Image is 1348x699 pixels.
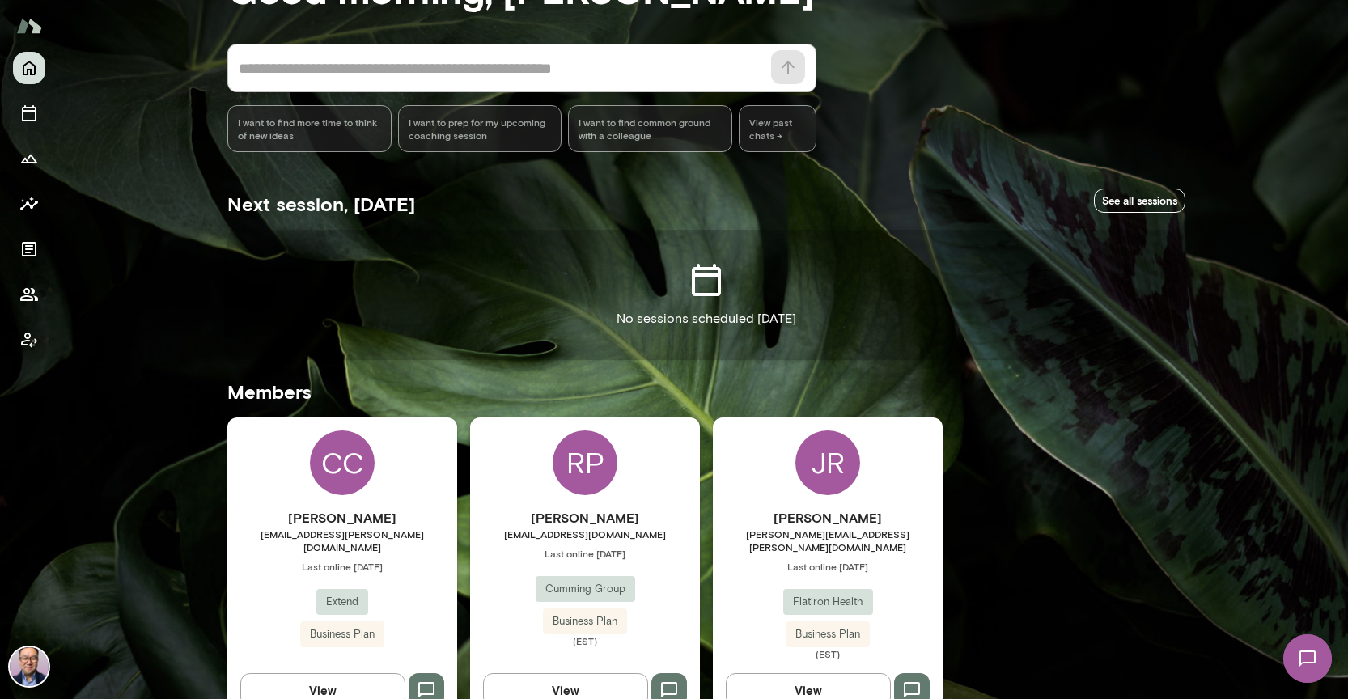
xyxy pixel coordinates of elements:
span: Business Plan [786,626,870,642]
h6: [PERSON_NAME] [470,508,700,527]
span: Last online [DATE] [713,560,943,573]
span: Cumming Group [536,581,635,597]
span: View past chats -> [739,105,816,152]
button: Growth Plan [13,142,45,175]
div: JR [795,430,860,495]
p: No sessions scheduled [DATE] [617,309,796,328]
button: Insights [13,188,45,220]
div: I want to find common ground with a colleague [568,105,732,152]
img: Mento [16,11,42,41]
h6: [PERSON_NAME] [713,508,943,527]
div: RP [553,430,617,495]
button: Documents [13,233,45,265]
span: Extend [316,594,368,610]
button: Members [13,278,45,311]
span: Business Plan [543,613,627,629]
span: I want to find common ground with a colleague [579,116,722,142]
button: Sessions [13,97,45,129]
img: Valentin Wu [10,647,49,686]
span: I want to find more time to think of new ideas [238,116,381,142]
div: I want to find more time to think of new ideas [227,105,392,152]
h5: Next session, [DATE] [227,191,415,217]
a: See all sessions [1094,189,1185,214]
span: (EST) [470,634,700,647]
h5: Members [227,379,1185,405]
div: CC [310,430,375,495]
h6: [PERSON_NAME] [227,508,457,527]
span: Business Plan [300,626,384,642]
button: Home [13,52,45,84]
span: Flatiron Health [783,594,873,610]
span: Last online [DATE] [227,560,457,573]
span: [PERSON_NAME][EMAIL_ADDRESS][PERSON_NAME][DOMAIN_NAME] [713,527,943,553]
div: I want to prep for my upcoming coaching session [398,105,562,152]
button: Client app [13,324,45,356]
span: (EST) [713,647,943,660]
span: I want to prep for my upcoming coaching session [409,116,552,142]
span: Last online [DATE] [470,547,700,560]
span: [EMAIL_ADDRESS][PERSON_NAME][DOMAIN_NAME] [227,527,457,553]
span: [EMAIL_ADDRESS][DOMAIN_NAME] [470,527,700,540]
